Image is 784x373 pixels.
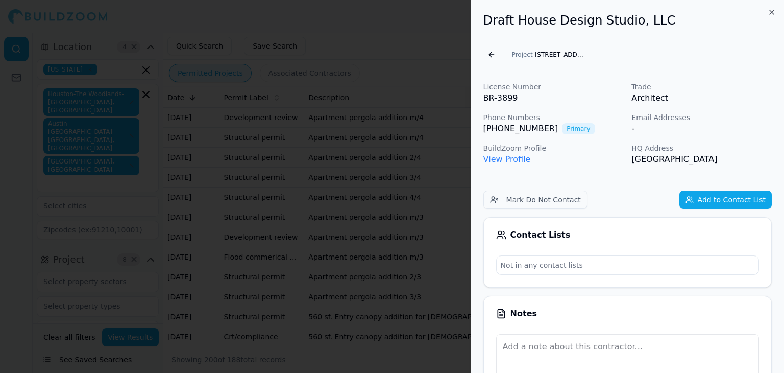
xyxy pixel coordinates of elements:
button: Project[STREET_ADDRESS][PERSON_NAME] [506,48,592,62]
span: Project [512,51,533,59]
button: Mark Do Not Contact [483,191,587,209]
p: Trade [631,82,772,92]
p: Phone Numbers [483,112,624,123]
p: BuildZoom Profile [483,143,624,153]
span: Primary [562,123,595,134]
h2: Draft House Design Studio, LLC [483,12,772,29]
div: Contact Lists [496,230,759,240]
p: HQ Address [631,143,772,153]
p: Not in any contact lists [497,256,758,274]
p: License Number [483,82,624,92]
a: [PHONE_NUMBER] [483,123,558,135]
span: [STREET_ADDRESS][PERSON_NAME] [535,51,586,59]
button: Add to Contact List [679,191,772,209]
p: Email Addresses [631,112,772,123]
p: [GEOGRAPHIC_DATA] [631,153,772,166]
p: Architect [631,92,772,104]
div: Notes [496,309,759,319]
div: - [631,123,772,135]
a: View Profile [483,154,531,164]
p: BR-3899 [483,92,624,104]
